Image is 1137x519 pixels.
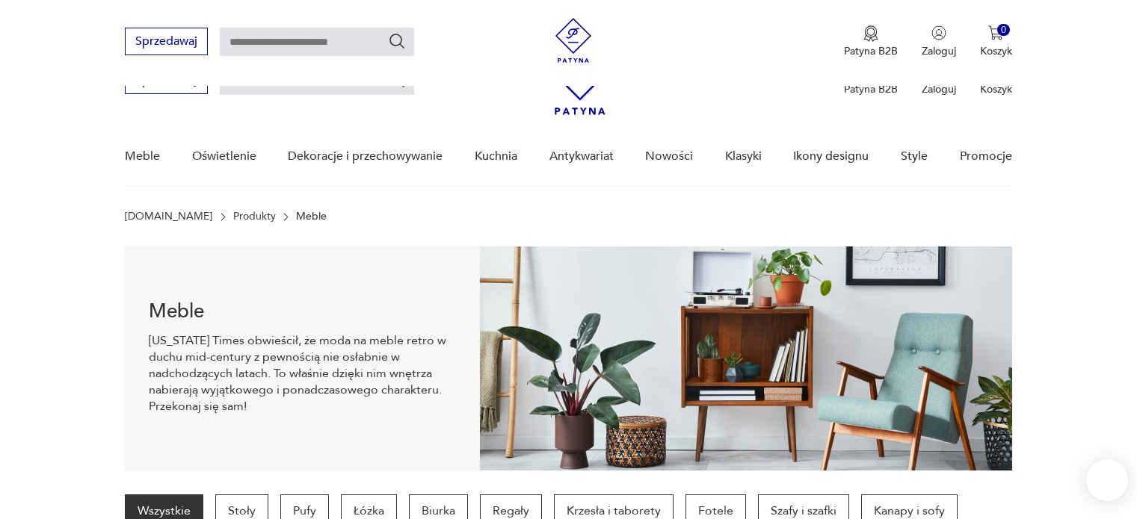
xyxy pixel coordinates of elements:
p: Zaloguj [922,44,956,58]
iframe: Smartsupp widget button [1086,459,1128,501]
a: [DOMAIN_NAME] [125,211,212,223]
img: Ikona koszyka [988,25,1003,40]
a: Klasyki [725,128,762,185]
a: Antykwariat [549,128,614,185]
a: Kuchnia [475,128,517,185]
p: Koszyk [980,82,1012,96]
a: Sprzedawaj [125,76,208,87]
a: Promocje [960,128,1012,185]
p: Meble [296,211,327,223]
a: Meble [125,128,160,185]
img: Ikonka użytkownika [931,25,946,40]
button: Patyna B2B [844,25,898,58]
a: Ikony designu [793,128,869,185]
h1: Meble [149,302,456,320]
img: Meble [480,246,1012,470]
a: Dekoracje i przechowywanie [288,128,443,185]
button: 0Koszyk [980,25,1012,58]
div: 0 [997,24,1010,37]
a: Sprzedawaj [125,37,208,48]
p: Patyna B2B [844,82,898,96]
p: Patyna B2B [844,44,898,58]
button: Szukaj [388,32,406,50]
a: Oświetlenie [192,128,256,185]
a: Style [901,128,928,185]
p: [US_STATE] Times obwieścił, że moda na meble retro w duchu mid-century z pewnością nie osłabnie w... [149,332,456,414]
button: Sprzedawaj [125,28,208,55]
a: Produkty [233,211,276,223]
p: Zaloguj [922,82,956,96]
p: Koszyk [980,44,1012,58]
img: Ikona medalu [863,25,878,42]
a: Nowości [645,128,693,185]
a: Ikona medaluPatyna B2B [844,25,898,58]
img: Patyna - sklep z meblami i dekoracjami vintage [551,18,596,63]
button: Zaloguj [922,25,956,58]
